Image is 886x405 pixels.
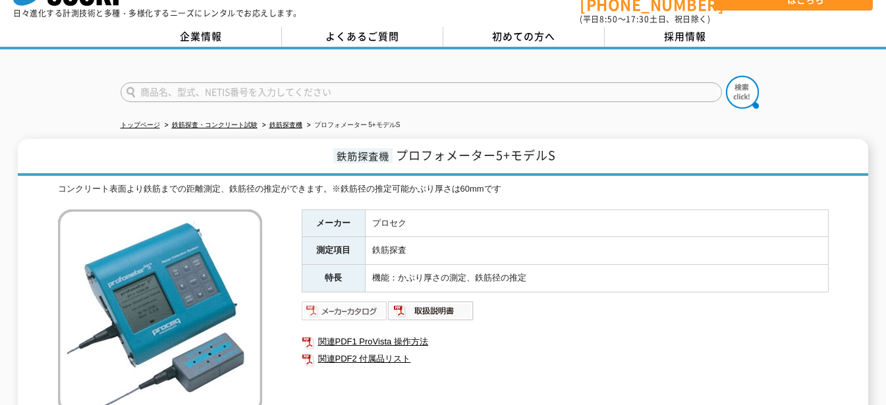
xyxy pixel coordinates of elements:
a: 企業情報 [121,27,282,47]
img: btn_search.png [726,76,759,109]
a: 採用情報 [605,27,766,47]
img: メーカーカタログ [302,300,388,321]
span: プロフォメーター5+モデルS [396,146,556,164]
a: 初めての方へ [443,27,605,47]
td: プロセク [365,209,828,237]
a: 取扱説明書 [388,309,474,319]
th: 測定項目 [302,237,365,265]
a: トップページ [121,121,160,128]
th: 特長 [302,265,365,292]
a: メーカーカタログ [302,309,388,319]
a: 鉄筋探査・コンクリート試験 [172,121,258,128]
th: メーカー [302,209,365,237]
p: 日々進化する計測技術と多種・多様化するニーズにレンタルでお応えします。 [13,9,302,17]
img: 取扱説明書 [388,300,474,321]
a: 鉄筋探査機 [269,121,302,128]
input: 商品名、型式、NETIS番号を入力してください [121,82,722,102]
span: 鉄筋探査機 [333,148,393,163]
span: (平日 ～ 土日、祝日除く) [580,13,710,25]
span: 8:50 [599,13,618,25]
a: 関連PDF2 付属品リスト [302,350,829,367]
span: 17:30 [626,13,650,25]
td: 機能：かぶり厚さの測定、鉄筋径の推定 [365,265,828,292]
span: 初めての方へ [492,29,555,43]
td: 鉄筋探査 [365,237,828,265]
div: コンクリート表面より鉄筋までの距離測定、鉄筋径の推定ができます。※鉄筋径の推定可能かぶり厚さは60mmです [58,182,829,196]
li: プロフォメーター 5+モデルS [304,119,401,132]
a: 関連PDF1 ProVista 操作方法 [302,333,829,350]
a: よくあるご質問 [282,27,443,47]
